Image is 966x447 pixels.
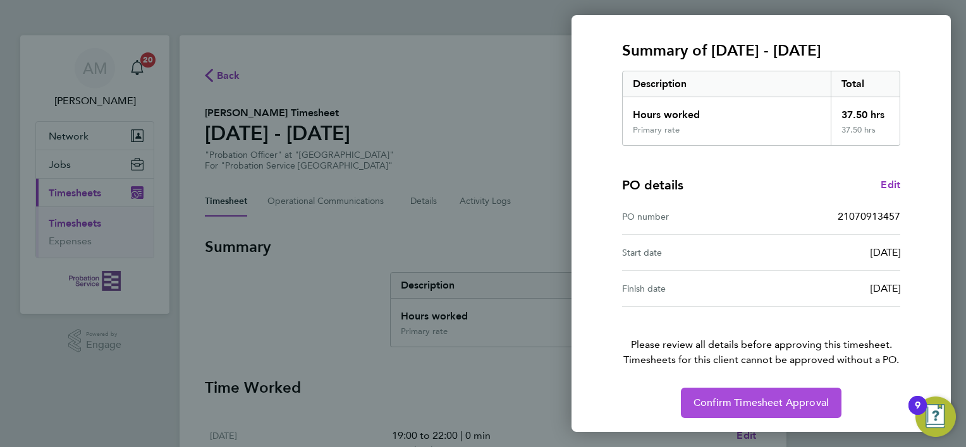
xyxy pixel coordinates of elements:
h4: PO details [622,176,683,194]
span: Confirm Timesheet Approval [694,396,829,409]
div: Summary of 22 - 28 Sep 2025 [622,71,900,146]
div: Total [831,71,900,97]
div: Hours worked [623,97,831,125]
p: Please review all details before approving this timesheet. [607,307,915,367]
div: Description [623,71,831,97]
div: [DATE] [761,245,900,260]
span: Edit [881,179,900,191]
span: Timesheets for this client cannot be approved without a PO. [607,352,915,367]
a: Edit [881,177,900,193]
span: 21070913457 [838,210,900,222]
div: [DATE] [761,281,900,296]
div: Start date [622,245,761,260]
button: Open Resource Center, 9 new notifications [915,396,956,437]
div: 9 [915,405,920,422]
div: Finish date [622,281,761,296]
div: 37.50 hrs [831,97,900,125]
h3: Summary of [DATE] - [DATE] [622,40,900,61]
div: Primary rate [633,125,680,135]
div: 37.50 hrs [831,125,900,145]
button: Confirm Timesheet Approval [681,388,841,418]
div: PO number [622,209,761,224]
